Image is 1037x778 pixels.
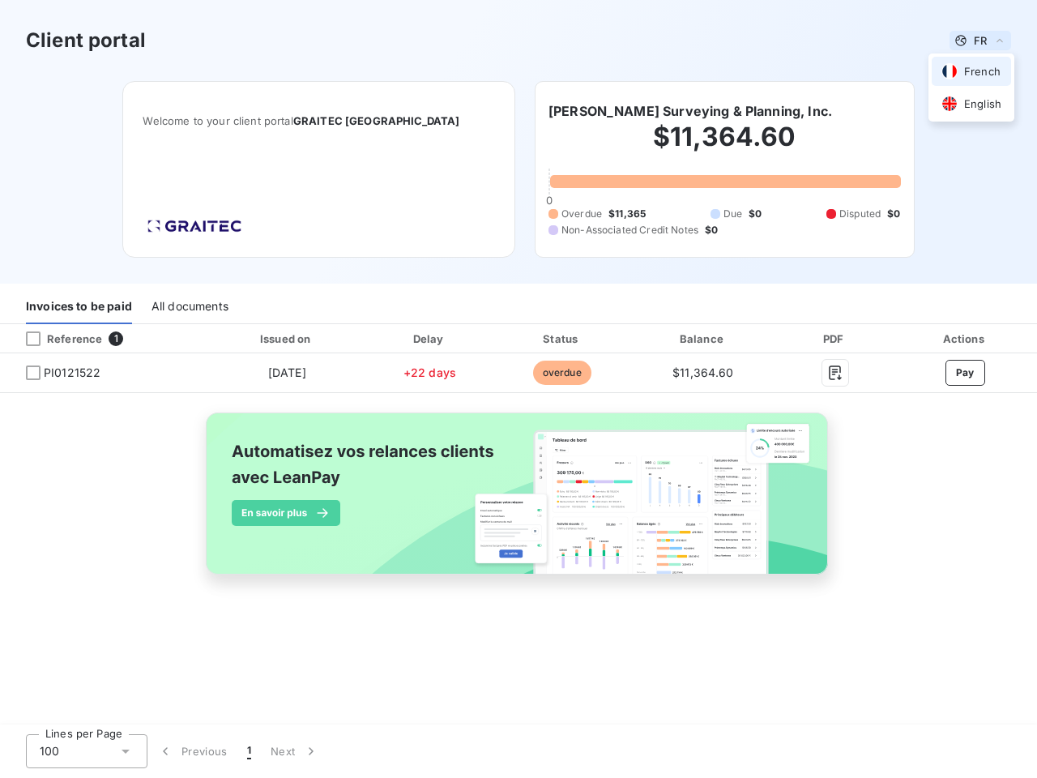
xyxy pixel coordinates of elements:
[497,331,626,347] div: Status
[974,34,987,47] span: FR
[40,743,59,759] span: 100
[561,207,602,221] span: Overdue
[749,207,762,221] span: $0
[191,403,846,602] img: banner
[672,365,734,379] span: $11,364.60
[13,331,102,346] div: Reference
[548,101,832,121] h6: [PERSON_NAME] Surveying & Planning, Inc.
[44,365,100,381] span: PI0121522
[546,194,553,207] span: 0
[147,734,237,768] button: Previous
[109,331,123,346] span: 1
[212,331,361,347] div: Issued on
[561,223,698,237] span: Non-Associated Credit Notes
[723,207,742,221] span: Due
[26,290,132,324] div: Invoices to be paid
[26,26,146,55] h3: Client portal
[896,331,1034,347] div: Actions
[237,734,261,768] button: 1
[780,331,890,347] div: PDF
[705,223,718,237] span: $0
[368,331,491,347] div: Delay
[945,360,985,386] button: Pay
[268,365,306,379] span: [DATE]
[143,114,495,127] span: Welcome to your client portal
[293,114,460,127] span: GRAITEC [GEOGRAPHIC_DATA]
[548,121,901,169] h2: $11,364.60
[964,96,1001,112] span: English
[839,207,881,221] span: Disputed
[143,215,246,237] img: Company logo
[533,361,591,385] span: overdue
[887,207,900,221] span: $0
[964,64,1001,79] span: French
[608,207,646,221] span: $11,365
[151,290,228,324] div: All documents
[403,365,456,379] span: +22 days
[261,734,329,768] button: Next
[247,743,251,759] span: 1
[633,331,773,347] div: Balance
